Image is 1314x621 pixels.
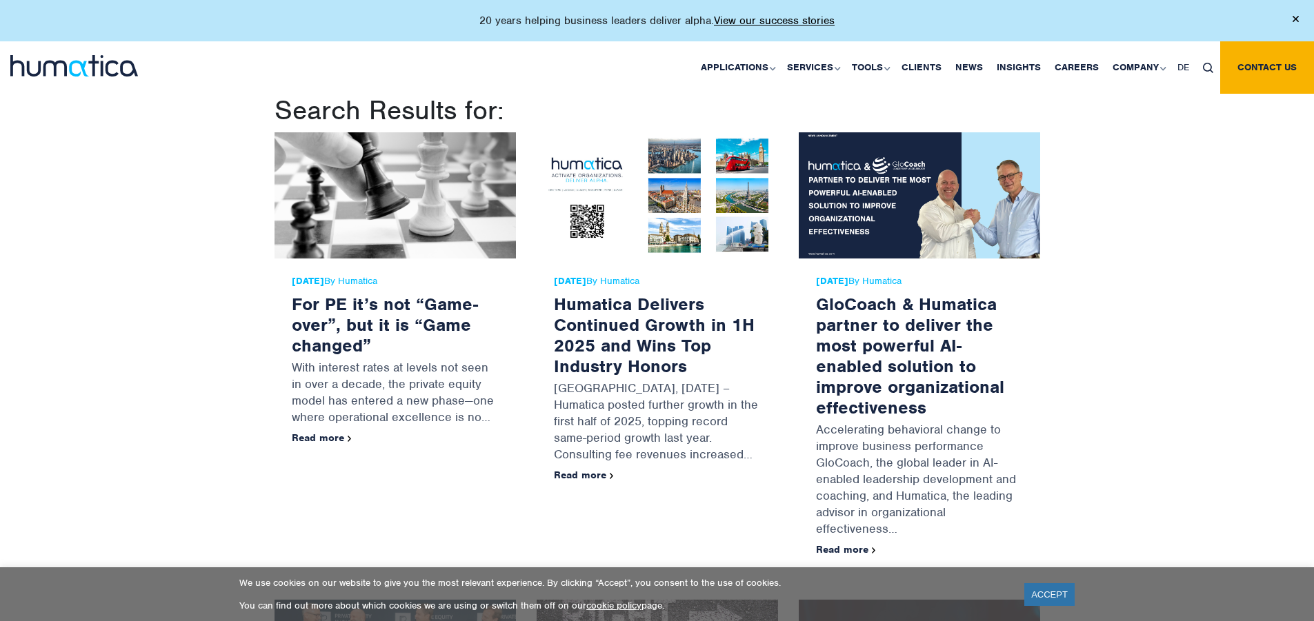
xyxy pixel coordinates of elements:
p: We use cookies on our website to give you the most relevant experience. By clicking “Accept”, you... [239,577,1007,589]
a: Contact us [1220,41,1314,94]
img: logo [10,55,138,77]
a: Read more [554,469,614,481]
img: Humatica Delivers Continued Growth in 1H 2025 and Wins Top Industry Honors [537,132,778,258]
strong: [DATE] [816,275,848,287]
a: Humatica Delivers Continued Growth in 1H 2025 and Wins Top Industry Honors [554,293,755,377]
span: By Humatica [292,276,499,287]
p: 20 years helping business leaders deliver alpha. [479,14,835,28]
a: View our success stories [714,14,835,28]
img: arrowicon [348,436,352,442]
p: [GEOGRAPHIC_DATA], [DATE] – Humatica posted further growth in the first half of 2025, topping rec... [554,376,761,469]
a: Applications [694,41,780,94]
p: Accelerating behavioral change to improve business performance GloCoach, the global leader in AI-... [816,418,1023,544]
img: arrowicon [610,473,614,479]
a: News [948,41,990,94]
a: For PE it’s not “Game-over”, but it is “Game changed” [292,293,478,356]
a: cookie policy [586,600,641,611]
a: GloCoach & Humatica partner to deliver the most powerful AI-enabled solution to improve organizat... [816,293,1004,418]
a: Tools [845,41,895,94]
strong: [DATE] [554,275,586,287]
a: Read more [816,543,876,556]
p: With interest rates at levels not seen in over a decade, the private equity model has entered a n... [292,356,499,432]
img: arrowicon [872,547,876,553]
span: By Humatica [816,276,1023,287]
strong: [DATE] [292,275,324,287]
a: ACCEPT [1024,583,1075,606]
span: DE [1177,61,1189,73]
a: Careers [1048,41,1106,94]
a: Insights [990,41,1048,94]
h1: Search Results for: [275,94,1040,127]
a: DE [1171,41,1196,94]
a: Company [1106,41,1171,94]
img: For PE it’s not “Game-over”, but it is “Game changed” [275,132,516,258]
a: Services [780,41,845,94]
p: You can find out more about which cookies we are using or switch them off on our page. [239,600,1007,611]
a: Read more [292,431,352,444]
a: Clients [895,41,948,94]
img: GloCoach & Humatica partner to deliver the most powerful AI-enabled solution to improve organizat... [799,132,1040,258]
img: search_icon [1203,63,1213,73]
span: By Humatica [554,276,761,287]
